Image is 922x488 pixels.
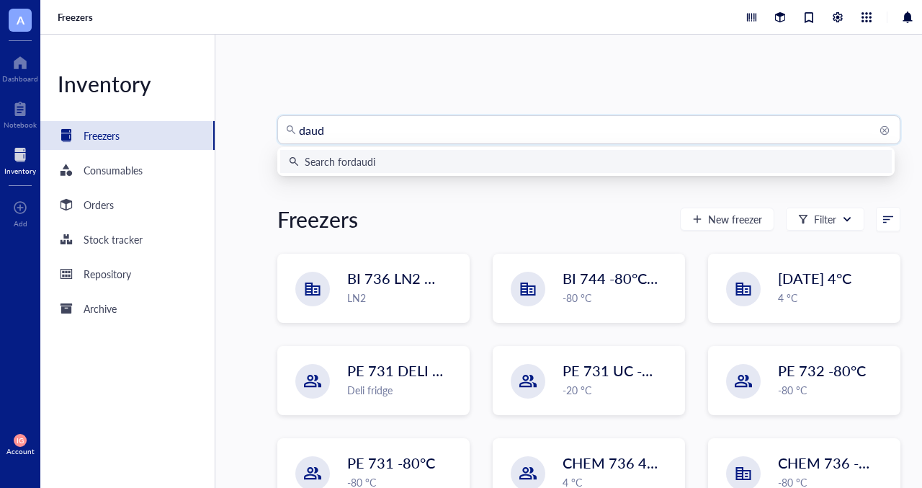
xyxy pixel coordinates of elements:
a: Archive [40,294,215,323]
div: -80 °C [563,290,676,306]
div: Stock tracker [84,231,143,247]
div: Repository [84,266,131,282]
span: CHEM 736 -80°C [778,453,891,473]
div: Orders [84,197,114,213]
span: PE 731 DELI 4C [347,360,450,381]
span: PE 731 UC -20°C [563,360,674,381]
span: BI 744 -80°C [in vivo] [563,268,699,288]
div: Filter [814,211,836,227]
div: Deli fridge [347,382,460,398]
a: Orders [40,190,215,219]
a: Consumables [40,156,215,185]
span: A [17,11,24,29]
span: New freezer [708,213,762,225]
span: PE 732 -80°C [778,360,866,381]
div: Freezers [84,128,120,143]
div: Consumables [84,162,143,178]
a: Freezers [58,11,96,24]
a: Stock tracker [40,225,215,254]
a: Notebook [4,97,37,129]
span: BI 736 LN2 Chest [347,268,461,288]
a: Freezers [40,121,215,150]
div: -20 °C [563,382,676,398]
a: Dashboard [2,51,38,83]
a: Inventory [4,143,36,175]
div: Inventory [4,167,36,175]
span: CHEM 736 4°C [563,453,662,473]
div: Archive [84,301,117,316]
span: IG [17,436,24,445]
div: Search for daudi [305,154,375,169]
div: LN2 [347,290,460,306]
div: Freezers [277,205,358,234]
div: Dashboard [2,74,38,83]
div: Account [6,447,35,456]
div: Add [14,219,27,228]
span: [DATE] 4°C [778,268,851,288]
button: New freezer [680,208,774,231]
div: Notebook [4,120,37,129]
span: PE 731 -80°C [347,453,435,473]
a: Repository [40,259,215,288]
div: -80 °C [778,382,891,398]
div: Inventory [40,69,215,98]
div: 4 °C [778,290,891,306]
